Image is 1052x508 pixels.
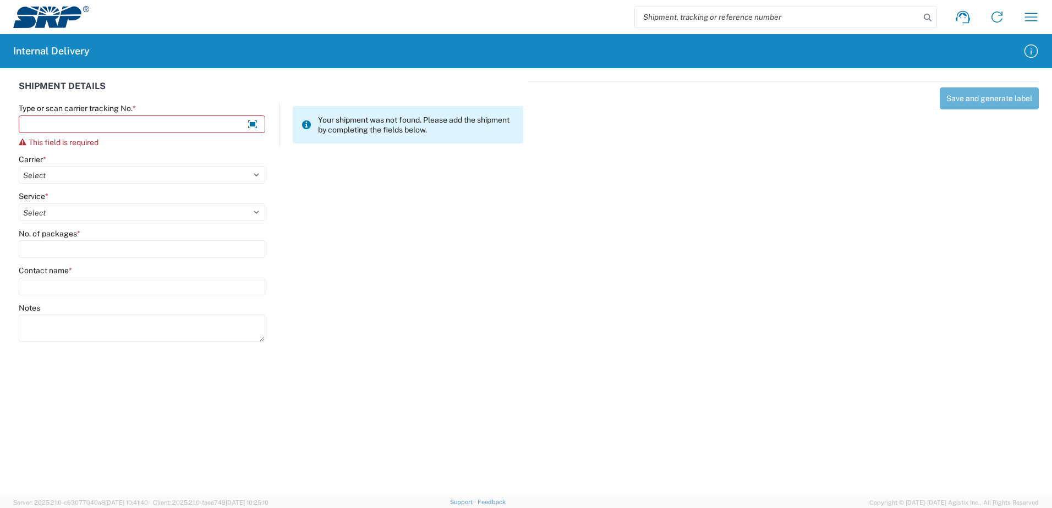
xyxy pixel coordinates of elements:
[29,138,98,147] span: This field is required
[19,266,72,275] label: Contact name
[318,115,514,135] span: Your shipment was not found. Please add the shipment by completing the fields below.
[869,498,1039,507] span: Copyright © [DATE]-[DATE] Agistix Inc., All Rights Reserved
[19,303,40,313] label: Notes
[13,6,89,28] img: srp
[13,499,148,506] span: Server: 2025.21.0-c63077040a8
[13,45,90,58] h2: Internal Delivery
[226,499,269,506] span: [DATE] 10:25:10
[19,103,136,113] label: Type or scan carrier tracking No.
[19,81,523,103] div: SHIPMENT DETAILS
[450,499,478,505] a: Support
[635,7,920,27] input: Shipment, tracking or reference number
[105,499,148,506] span: [DATE] 10:41:40
[19,229,80,239] label: No. of packages
[153,499,269,506] span: Client: 2025.21.0-faee749
[19,191,48,201] label: Service
[19,154,46,164] label: Carrier
[478,499,506,505] a: Feedback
